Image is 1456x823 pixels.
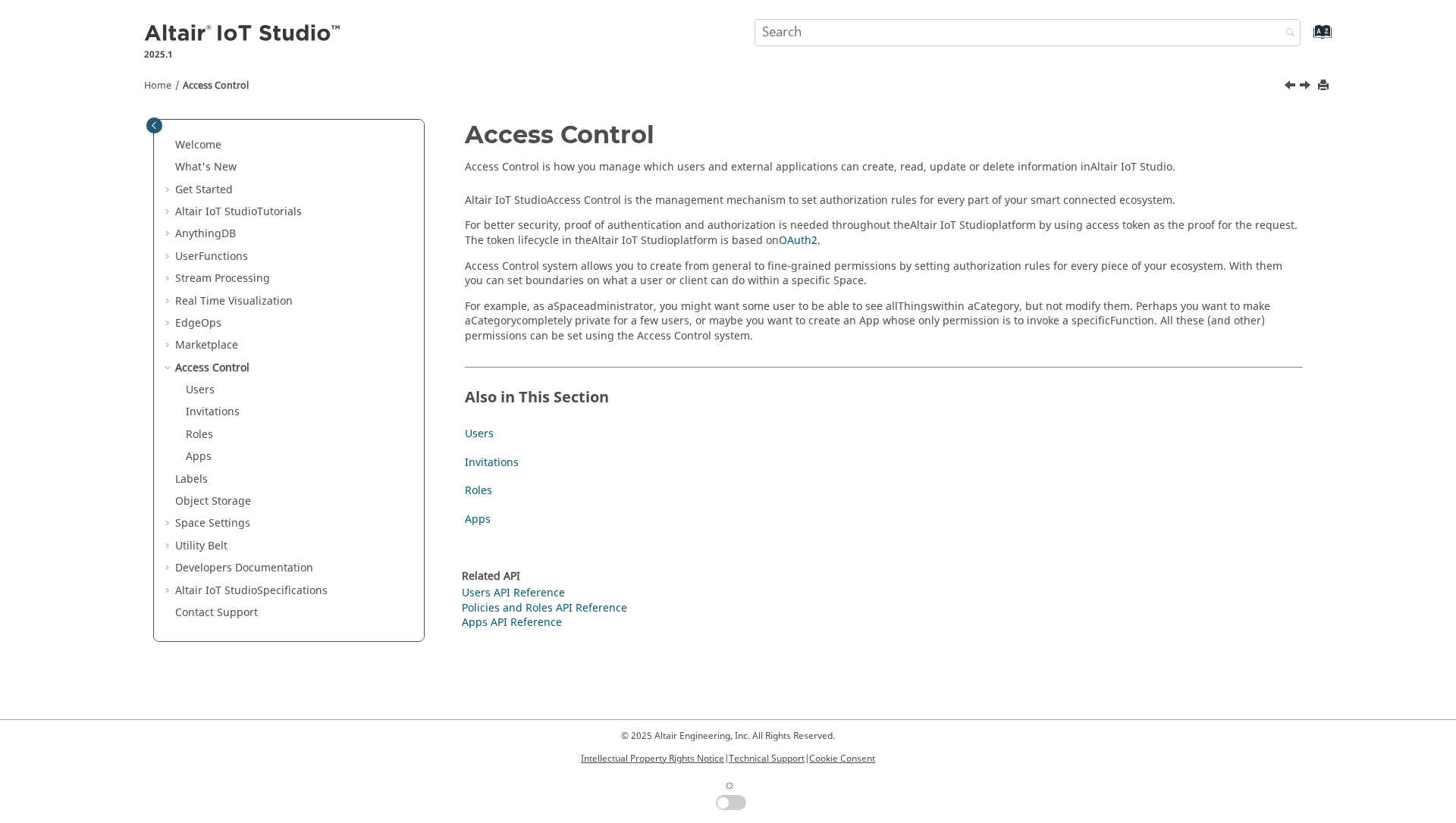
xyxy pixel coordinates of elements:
span: Function [1110,313,1154,329]
a: Home [144,79,171,92]
nav: Related Links [446,564,1303,636]
a: Previous topic: Objects [1285,78,1298,96]
p: Access Control is the management mechanism to set authorization rules for every part of your smar... [465,193,1303,208]
span: Altair IoT Studio [910,217,992,233]
nav: Child Links [465,423,1287,537]
a: Users API Reference [462,585,565,601]
a: Space Settings [175,515,250,531]
span: Altair IoT Studio [591,233,673,249]
button: Toggle publishing table of content [146,117,162,133]
a: Welcome [175,137,221,153]
span: Altair IoT Studio [175,204,257,220]
span: Collapse Access Control [163,361,175,376]
button: Search [1266,19,1308,49]
ul: Table of Contents [163,138,415,621]
nav: Table of Contents Container [143,121,435,625]
a: OAuth2. [779,233,821,249]
a: Go to index terms page [1289,31,1323,47]
a: Real Time Visualization [175,293,293,309]
a: Stream Processing [175,271,270,286]
a: Altair IoT StudioSpecifications [175,583,328,599]
a: Technical Support [729,752,805,765]
a: Roles [186,427,213,443]
a: Altair IoT StudioTutorials [175,204,302,220]
a: AnythingDB [175,226,236,242]
a: Intellectual Property Rights Notice [581,752,724,765]
a: Developers Documentation [175,560,313,576]
span: Expand Developers Documentation [163,561,175,576]
span: Expand Utility Belt [163,539,175,554]
span: Category [471,313,516,329]
a: Contact Support [175,605,258,621]
a: UserFunctions [175,249,248,264]
span: Altair IoT Studio [1090,159,1172,175]
p: 2025.1 [144,48,343,61]
a: Access Control [175,360,249,376]
span: Expand Marketplace [163,338,175,353]
a: Policies and Roles API Reference [462,600,627,616]
img: Altair IoT Studio [144,22,343,46]
span: Expand Get Started [163,183,175,198]
p: For example, as a administrator, you might want some user to be able to see all within a , but no... [465,299,1303,344]
span: Altair IoT Studio [175,583,257,599]
a: Users [465,426,494,442]
a: Apps [186,449,212,465]
a: Next topic: Users [1301,78,1313,96]
a: Users [186,382,215,398]
label: Change to dark/light theme [710,774,746,810]
a: Utility Belt [175,538,227,554]
span: Expand Altair IoT StudioSpecifications [163,584,175,599]
nav: Tools [121,65,1335,100]
span: Functions [199,249,248,264]
p: Access Control is how you manage which users and external applications can create, read, update o... [465,160,1303,175]
p: Access Control system allows you to create from general to fine-grained permissions by setting au... [465,259,1303,289]
input: Search query [755,19,1301,46]
span: Expand Space Settings [163,516,175,531]
span: Things [898,299,933,314]
a: EdgeOps [175,315,221,331]
span: ☼ [723,774,736,795]
a: Access Control [183,79,249,92]
a: Marketplace [175,337,238,353]
a: What's New [175,159,237,175]
strong: Related API [462,562,520,589]
a: Apps [465,512,491,527]
a: Labels [175,471,208,487]
span: Expand UserFunctions [163,249,175,264]
a: Invitations [465,455,519,471]
span: Space [554,299,584,314]
a: Cookie Consent [809,752,875,765]
span: Expand EdgeOps [163,316,175,331]
p: For better security, proof of authentication and authorization is needed throughout the platform ... [465,218,1303,248]
a: Invitations [186,404,240,420]
span: Expand Altair IoT StudioTutorials [163,205,175,220]
span: Altair IoT Studio [465,192,547,208]
h2: Also in This Section [465,367,1303,413]
span: Expand Real Time Visualization [163,294,175,309]
a: Object Storage [175,493,251,509]
button: Print this page [1319,76,1331,96]
p: | | [581,752,875,765]
a: Roles [465,483,492,499]
a: Apps API Reference [462,615,562,631]
h1: Access Control [465,121,1303,148]
span: Category [974,299,1019,314]
span: Expand AnythingDB [163,227,175,242]
p: © 2025 Altair Engineering, Inc. All Rights Reserved. [581,729,875,743]
a: Get Started [175,182,233,198]
span: Expand Stream Processing [163,271,175,286]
